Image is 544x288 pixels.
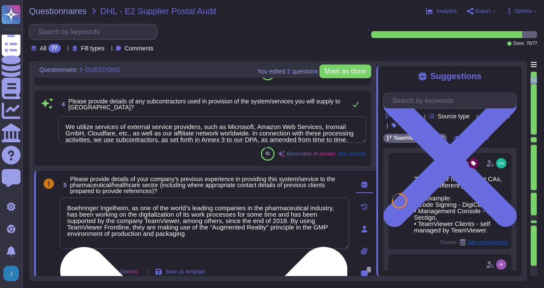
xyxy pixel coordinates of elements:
span: 70 / 77 [526,41,537,46]
span: Questionnaire [39,67,77,73]
span: 4 [58,101,65,107]
textarea: Boehringer Ingelheim, as one of the world’s leading companies in the pharmaceutical industry, has... [60,197,349,249]
span: Generative AI answer [287,151,336,156]
button: Mark as done [319,65,371,78]
span: Done: [513,41,525,46]
span: 0 [367,267,371,273]
span: DHL - E2 Supplier Postal Audit [101,7,217,15]
input: Search by keywords [388,93,516,108]
span: Analytics [436,9,457,14]
span: Please provide details of any subcontractors used in provision of the system/services you will su... [68,98,340,111]
img: user [3,266,19,281]
span: 91 [266,151,270,156]
span: Comments [124,45,154,51]
textarea: We utilize services of external service providers, such as Microsoft, Amazon Web Services, Inxmai... [58,116,366,143]
div: 77 [48,44,61,53]
span: Export [476,9,491,14]
span: QUESTIONS [85,67,120,73]
span: All [40,45,47,51]
img: user [496,259,506,270]
span: Fill types [81,45,104,51]
button: user [2,264,25,283]
img: user [496,158,506,168]
button: Analytics [426,8,457,15]
b: 2 [287,68,290,74]
span: Mark as done [325,68,366,75]
span: See sources [337,151,366,156]
span: 77 [396,198,402,203]
input: Search by keywords [34,24,157,39]
span: 5 [60,182,67,188]
span: Please provide details of your company’s previous experience in providing this system/service to ... [70,176,335,194]
span: Options [514,9,532,14]
span: Questionnaires [29,7,87,15]
span: You edited question s [257,68,318,74]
